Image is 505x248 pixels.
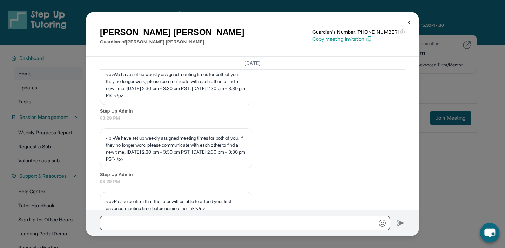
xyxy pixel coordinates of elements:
[480,223,499,242] button: chat-button
[100,171,405,178] span: Step Up Admin
[312,35,405,42] p: Copy Meeting Invitation
[397,219,405,227] img: Send icon
[106,198,247,212] p: <p>Please confirm that the tutor will be able to attend your first assigned meeting time before j...
[100,108,405,115] span: Step Up Admin
[312,28,405,35] p: Guardian's Number: [PHONE_NUMBER]
[106,134,247,162] p: <p>We have set up weekly assigned meeting times for both of you. If they no longer work, please c...
[100,178,405,185] span: 03:29 PM
[366,36,372,42] img: Copy Icon
[400,28,405,35] span: ⓘ
[100,39,244,46] p: Guardian of [PERSON_NAME] [PERSON_NAME]
[379,220,386,227] img: Emoji
[100,115,405,122] span: 03:29 PM
[100,26,244,39] h1: [PERSON_NAME] [PERSON_NAME]
[100,60,405,67] h3: [DATE]
[106,71,247,99] p: <p>We have set up weekly assigned meeting times for both of you. If they no longer work, please c...
[406,20,411,25] img: Close Icon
